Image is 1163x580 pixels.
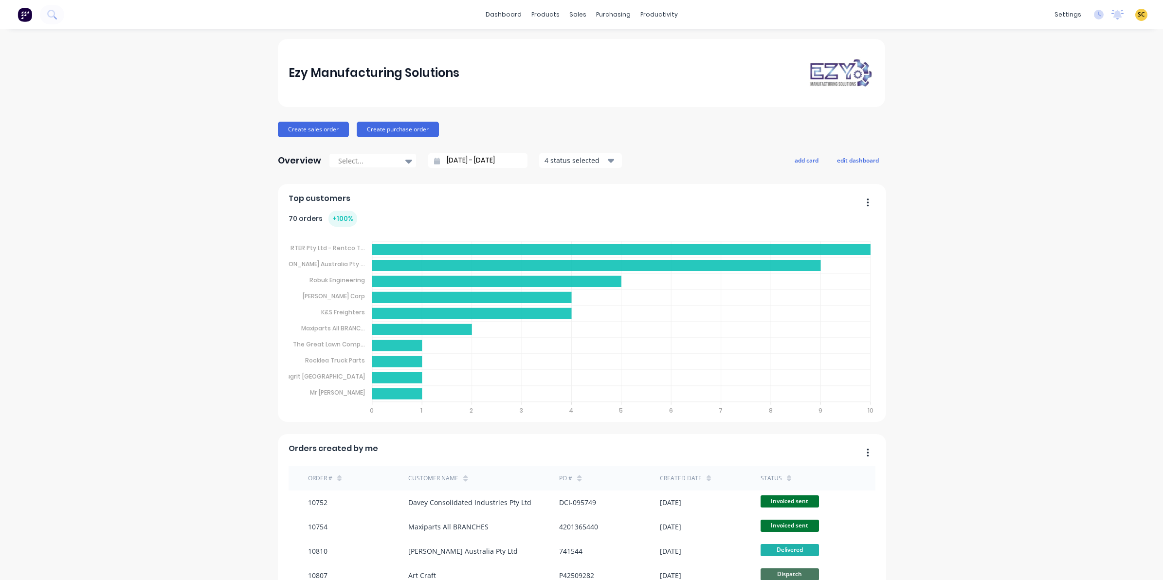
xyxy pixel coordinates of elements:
[370,406,374,415] tspan: 0
[559,546,582,556] div: 741544
[520,406,523,415] tspan: 3
[806,57,874,89] img: Ezy Manufacturing Solutions
[868,406,874,415] tspan: 10
[289,211,357,227] div: 70 orders
[309,276,365,284] tspan: Robuk Engineering
[308,522,327,532] div: 10754
[569,406,573,415] tspan: 4
[408,474,458,483] div: Customer Name
[278,151,321,170] div: Overview
[564,7,591,22] div: sales
[761,474,782,483] div: status
[289,193,350,204] span: Top customers
[291,244,365,252] tspan: RTER Pty Ltd - Rentco T...
[420,406,422,415] tspan: 1
[278,122,349,137] button: Create sales order
[669,406,673,415] tspan: 6
[301,324,365,332] tspan: Maxiparts All BRANC...
[470,406,473,415] tspan: 2
[293,340,365,348] tspan: The Great Lawn Comp...
[545,155,606,165] div: 4 status selected
[660,546,681,556] div: [DATE]
[819,406,823,415] tspan: 9
[559,497,596,507] div: DCI-095749
[308,546,327,556] div: 10810
[308,497,327,507] div: 10752
[769,406,773,415] tspan: 8
[289,63,459,83] div: Ezy Manufacturing Solutions
[660,522,681,532] div: [DATE]
[1138,10,1145,19] span: SC
[18,7,32,22] img: Factory
[761,495,819,507] span: Invoiced sent
[660,497,681,507] div: [DATE]
[591,7,636,22] div: purchasing
[303,292,365,300] tspan: [PERSON_NAME] Corp
[619,406,623,415] tspan: 5
[719,406,723,415] tspan: 7
[408,522,489,532] div: Maxiparts All BRANCHES
[321,308,365,316] tspan: K&S Freighters
[357,122,439,137] button: Create purchase order
[559,522,598,532] div: 4201365440
[636,7,683,22] div: productivity
[273,260,365,268] tspan: [PERSON_NAME] Australia Pty ...
[788,154,825,166] button: add card
[539,153,622,168] button: 4 status selected
[328,211,357,227] div: + 100 %
[761,520,819,532] span: Invoiced sent
[280,372,365,381] tspan: Trugrit [GEOGRAPHIC_DATA]
[660,474,702,483] div: Created date
[408,497,531,507] div: Davey Consolidated Industries Pty Ltd
[308,474,332,483] div: Order #
[408,546,518,556] div: [PERSON_NAME] Australia Pty Ltd
[289,443,378,454] span: Orders created by me
[305,356,365,364] tspan: Rocklea Truck Parts
[831,154,885,166] button: edit dashboard
[761,544,819,556] span: Delivered
[481,7,527,22] a: dashboard
[559,474,572,483] div: PO #
[310,388,365,397] tspan: Mr [PERSON_NAME]
[527,7,564,22] div: products
[1050,7,1086,22] div: settings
